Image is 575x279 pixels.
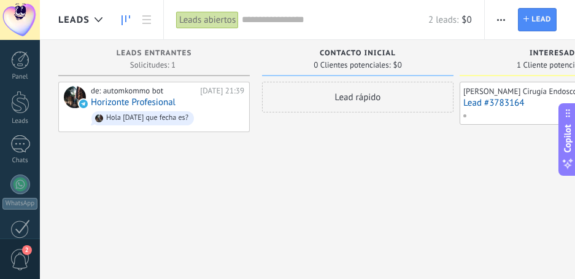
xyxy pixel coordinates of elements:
[320,49,396,58] span: Contacto inicial
[393,61,402,69] span: $0
[91,97,176,108] a: Horizonte Profesional
[79,100,88,108] img: telegram-sm.svg
[2,157,38,165] div: Chats
[262,82,453,112] div: Lead rápido
[58,14,90,26] span: Leads
[64,86,86,108] div: Horizonte Profesional
[461,14,471,26] span: $0
[176,11,239,29] div: Leads abiertos
[314,61,390,69] span: 0 Clientes potenciales:
[64,49,244,60] div: Leads Entrantes
[2,198,37,210] div: WhatsApp
[531,9,551,31] span: Lead
[561,125,574,153] span: Copilot
[2,117,38,125] div: Leads
[518,8,557,31] a: Lead
[22,245,32,255] span: 2
[428,14,458,26] span: 2 leads:
[106,114,188,122] div: Hola [DATE] que fecha es?
[200,86,244,96] div: [DATE] 21:39
[117,49,192,58] span: Leads Entrantes
[130,61,176,69] span: Solicitudes: 1
[268,49,447,60] div: Contacto inicial
[2,73,38,81] div: Panel
[91,86,196,96] div: de: automkommo bot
